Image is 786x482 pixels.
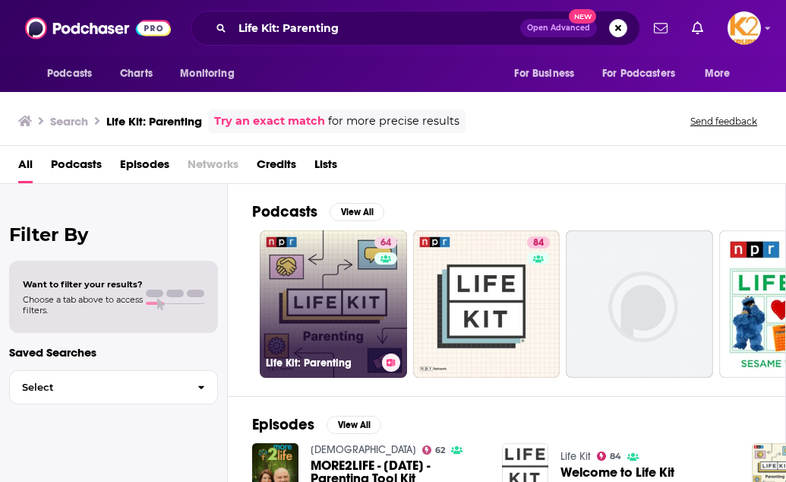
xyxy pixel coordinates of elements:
span: Open Advanced [527,24,590,32]
button: View All [330,203,384,221]
a: 64 [374,236,397,249]
span: 62 [435,447,445,454]
a: Charts [110,59,162,88]
a: Show notifications dropdown [686,15,709,41]
span: Select [10,382,185,392]
span: 64 [380,236,391,251]
span: More [705,63,731,84]
input: Search podcasts, credits, & more... [232,16,520,40]
a: Credits [257,152,296,183]
a: Catholic [311,443,416,456]
h2: Filter By [9,224,218,246]
a: Welcome to Life Kit [560,466,674,479]
span: 84 [533,236,544,251]
button: open menu [592,59,697,88]
span: Choose a tab above to access filters. [23,294,143,316]
a: 84 [413,230,560,378]
a: Lists [314,152,337,183]
button: View All [327,416,381,434]
button: Select [9,370,218,404]
h3: Life Kit: Parenting [266,357,376,369]
span: Logged in as K2Krupp [728,11,761,45]
a: Episodes [120,152,169,183]
span: New [569,9,596,24]
a: Try an exact match [214,113,325,130]
span: Podcasts [47,63,92,84]
span: Monitoring [180,63,234,84]
button: open menu [694,59,750,88]
a: All [18,152,33,183]
button: open menu [169,59,254,88]
span: For Podcasters [602,63,675,84]
a: EpisodesView All [252,415,381,434]
h2: Episodes [252,415,314,434]
h3: Search [50,114,88,128]
a: Show notifications dropdown [648,15,674,41]
button: Send feedback [686,115,762,128]
span: Want to filter your results? [23,279,143,290]
a: Life Kit [560,450,591,463]
button: open menu [503,59,593,88]
a: 62 [422,446,446,455]
img: Podchaser - Follow, Share and Rate Podcasts [25,14,171,43]
h2: Podcasts [252,202,317,221]
button: open menu [36,59,112,88]
a: Podcasts [51,152,102,183]
a: 64Life Kit: Parenting [260,230,407,378]
span: Charts [120,63,153,84]
span: for more precise results [328,113,459,130]
span: Networks [188,152,238,183]
span: For Business [514,63,574,84]
a: 84 [527,236,550,249]
button: Open AdvancedNew [520,19,597,37]
h3: Life Kit: Parenting [106,114,202,128]
button: Show profile menu [728,11,761,45]
a: PodcastsView All [252,202,384,221]
a: 84 [597,452,622,461]
span: 84 [610,453,621,460]
p: Saved Searches [9,345,218,360]
div: Search podcasts, credits, & more... [191,11,640,46]
img: User Profile [728,11,761,45]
